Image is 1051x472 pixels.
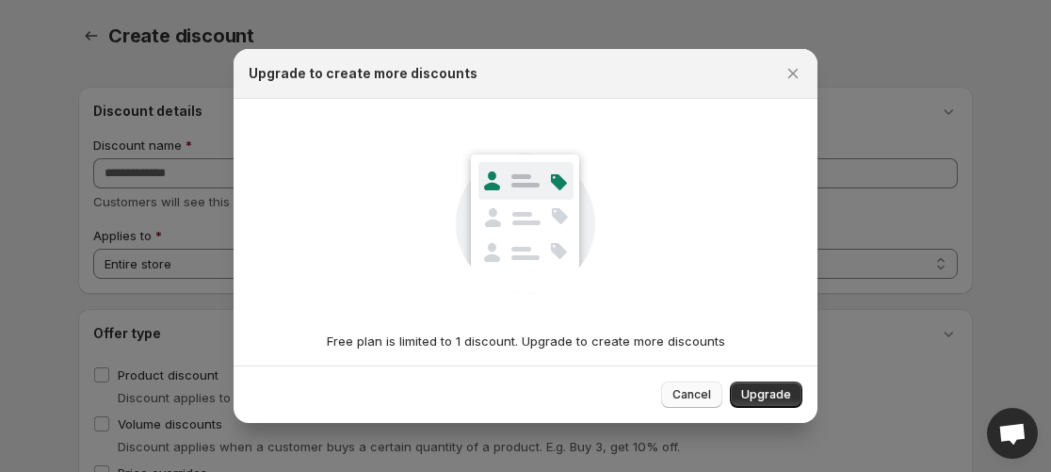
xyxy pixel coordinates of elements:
div: Open chat [987,408,1038,459]
p: Free plan is limited to 1 discount. Upgrade to create more discounts [249,332,802,350]
h2: Upgrade to create more discounts [249,64,477,83]
span: Cancel [672,387,711,402]
span: Upgrade [741,387,791,402]
button: Close [780,60,806,87]
button: Upgrade [730,382,802,408]
button: Cancel [661,382,722,408]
